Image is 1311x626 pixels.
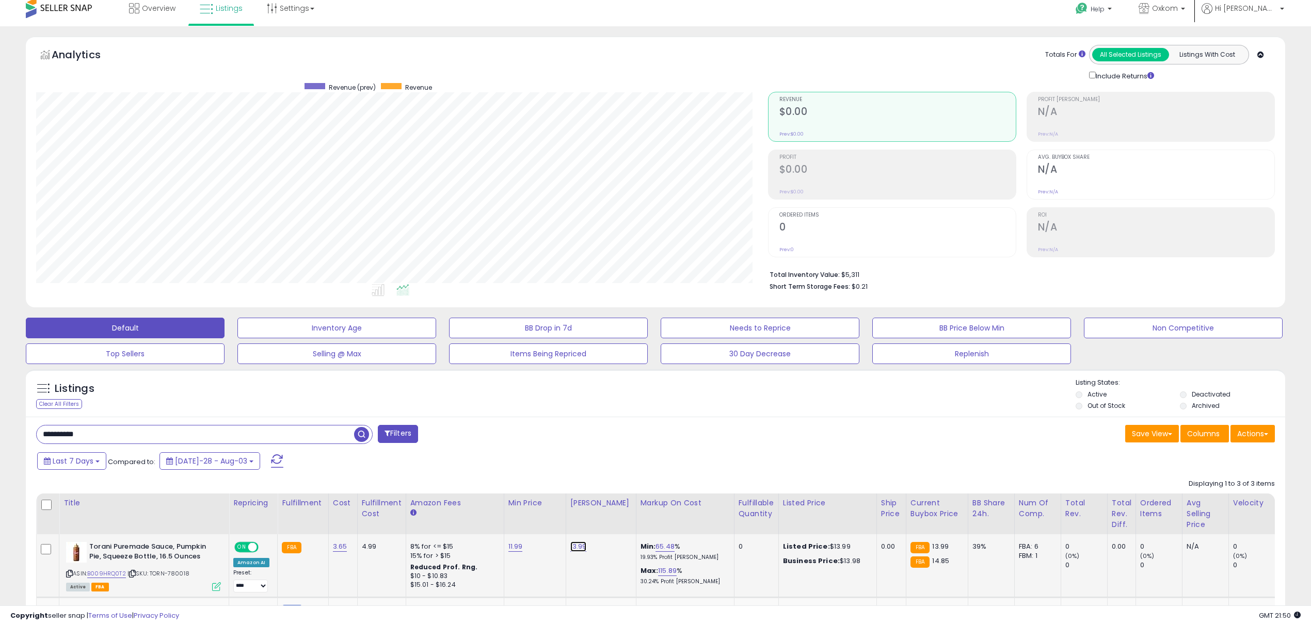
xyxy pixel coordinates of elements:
[508,541,523,552] a: 11.99
[641,578,726,585] p: 30.24% Profit [PERSON_NAME]
[739,498,774,519] div: Fulfillable Quantity
[1180,425,1229,442] button: Columns
[449,343,648,364] button: Items Being Repriced
[641,498,730,508] div: Markup on Cost
[779,212,1016,218] span: Ordered Items
[779,106,1016,120] h2: $0.00
[282,605,302,616] small: FBM
[1065,498,1103,519] div: Total Rev.
[932,541,949,551] span: 13.99
[449,318,648,338] button: BB Drop in 7d
[1233,542,1275,551] div: 0
[257,543,274,552] span: OFF
[1038,131,1058,137] small: Prev: N/A
[1112,498,1131,530] div: Total Rev. Diff.
[1140,542,1182,551] div: 0
[175,456,247,466] span: [DATE]-28 - Aug-03
[88,611,132,620] a: Terms of Use
[641,554,726,561] p: 19.93% Profit [PERSON_NAME]
[872,318,1071,338] button: BB Price Below Min
[1202,3,1284,26] a: Hi [PERSON_NAME]
[1233,552,1248,560] small: (0%)
[66,583,90,591] span: All listings currently available for purchase on Amazon
[282,498,324,508] div: Fulfillment
[410,542,496,551] div: 8% for <= $15
[159,452,260,470] button: [DATE]-28 - Aug-03
[1038,106,1274,120] h2: N/A
[1038,246,1058,253] small: Prev: N/A
[1091,5,1105,13] span: Help
[333,498,353,508] div: Cost
[237,343,436,364] button: Selling @ Max
[378,425,418,443] button: Filters
[779,155,1016,160] span: Profit
[508,498,562,508] div: Min Price
[410,498,500,508] div: Amazon Fees
[972,542,1006,551] div: 39%
[661,343,859,364] button: 30 Day Decrease
[636,493,734,534] th: The percentage added to the cost of goods (COGS) that forms the calculator for Min & Max prices.
[1019,498,1057,519] div: Num of Comp.
[661,318,859,338] button: Needs to Reprice
[216,3,243,13] span: Listings
[1187,542,1221,551] div: N/A
[1140,561,1182,570] div: 0
[55,382,94,396] h5: Listings
[910,498,964,519] div: Current Buybox Price
[1038,189,1058,195] small: Prev: N/A
[570,541,587,552] a: 13.99
[779,189,804,195] small: Prev: $0.00
[410,508,417,518] small: Amazon Fees.
[881,542,898,551] div: 0.00
[333,541,347,552] a: 3.65
[641,566,659,575] b: Max:
[36,399,82,409] div: Clear All Filters
[66,542,221,590] div: ASIN:
[1081,70,1166,81] div: Include Returns
[783,541,830,551] b: Listed Price:
[1038,221,1274,235] h2: N/A
[1192,401,1220,410] label: Archived
[1038,163,1274,177] h2: N/A
[1065,552,1080,560] small: (0%)
[770,270,840,279] b: Total Inventory Value:
[1019,542,1053,551] div: FBA: 6
[66,542,87,563] img: 31HQzIlV6lL._SL40_.jpg
[783,498,872,508] div: Listed Price
[852,282,868,291] span: $0.21
[1230,425,1275,442] button: Actions
[1187,498,1224,530] div: Avg Selling Price
[1088,401,1125,410] label: Out of Stock
[89,542,215,564] b: Torani Puremade Sauce, Pumpkin Pie, Squeeze Bottle, 16.5 Ounces
[410,572,496,581] div: $10 - $10.83
[52,47,121,64] h5: Analytics
[10,611,179,621] div: seller snap | |
[972,498,1010,519] div: BB Share 24h.
[1038,97,1274,103] span: Profit [PERSON_NAME]
[641,541,656,551] b: Min:
[1259,611,1301,620] span: 2025-08-13 21:50 GMT
[26,343,225,364] button: Top Sellers
[233,569,269,592] div: Preset:
[872,343,1071,364] button: Replenish
[655,541,675,552] a: 65.48
[127,569,189,578] span: | SKU: TORN-780018
[932,556,949,566] span: 14.85
[1169,48,1245,61] button: Listings With Cost
[1125,425,1179,442] button: Save View
[1065,542,1107,551] div: 0
[1112,542,1128,551] div: 0.00
[91,583,109,591] span: FBA
[1038,155,1274,160] span: Avg. Buybox Share
[108,457,155,467] span: Compared to:
[770,268,1268,280] li: $5,311
[1233,561,1275,570] div: 0
[1140,552,1155,560] small: (0%)
[881,498,902,519] div: Ship Price
[235,543,248,552] span: ON
[1152,3,1178,13] span: Oxkom
[1233,498,1271,508] div: Velocity
[1038,212,1274,218] span: ROI
[1088,390,1107,399] label: Active
[1140,498,1178,519] div: Ordered Items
